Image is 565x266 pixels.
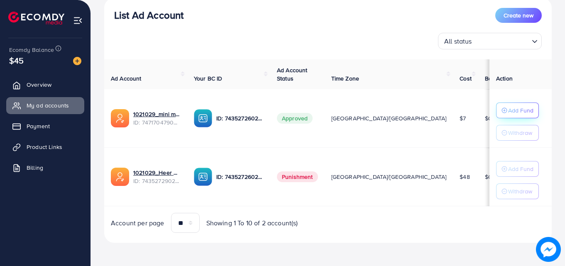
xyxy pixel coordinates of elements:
h3: List Ad Account [114,9,183,21]
span: Overview [27,81,51,89]
a: 1021029_Heer Ad_1731159386163 [133,168,181,177]
img: menu [73,16,83,25]
span: $48 [460,173,470,181]
span: $45 [9,54,24,66]
button: Create new [495,8,542,23]
div: Search for option [438,33,542,49]
a: Billing [6,159,84,176]
span: Showing 1 To 10 of 2 account(s) [206,218,298,228]
p: Add Fund [508,164,533,174]
p: ID: 7435272602769276944 [216,113,264,123]
span: Account per page [111,218,164,228]
button: Withdraw [496,125,539,141]
span: ID: 7471704790297444353 [133,118,181,127]
span: $7 [460,114,466,122]
span: [GEOGRAPHIC_DATA]/[GEOGRAPHIC_DATA] [331,114,447,122]
a: My ad accounts [6,97,84,114]
input: Search for option [475,34,528,47]
img: image [536,237,561,262]
img: ic-ads-acc.e4c84228.svg [111,168,129,186]
span: Payment [27,122,50,130]
span: Create new [504,11,533,20]
span: Punishment [277,171,318,182]
button: Add Fund [496,161,539,177]
img: ic-ba-acc.ded83a64.svg [194,168,212,186]
img: ic-ads-acc.e4c84228.svg [111,109,129,127]
div: <span class='underline'>1021029_mini mart_1739641842912</span></br>7471704790297444353 [133,110,181,127]
span: ID: 7435272902376914961 [133,177,181,185]
span: Product Links [27,143,62,151]
span: All status [443,35,474,47]
p: ID: 7435272602769276944 [216,172,264,182]
span: Action [496,74,513,83]
button: Withdraw [496,183,539,199]
img: image [73,57,81,65]
div: <span class='underline'>1021029_Heer Ad_1731159386163</span></br>7435272902376914961 [133,168,181,185]
a: Product Links [6,139,84,155]
p: Withdraw [508,186,532,196]
span: [GEOGRAPHIC_DATA]/[GEOGRAPHIC_DATA] [331,173,447,181]
p: Add Fund [508,105,533,115]
button: Add Fund [496,102,539,118]
span: Approved [277,113,313,124]
span: My ad accounts [27,101,69,110]
span: Ad Account Status [277,66,308,83]
a: Payment [6,118,84,134]
span: Ad Account [111,74,142,83]
span: Cost [460,74,472,83]
span: Billing [27,164,43,172]
img: logo [8,12,64,24]
span: Your BC ID [194,74,223,83]
span: Ecomdy Balance [9,46,54,54]
p: Withdraw [508,128,532,138]
span: Time Zone [331,74,359,83]
img: ic-ba-acc.ded83a64.svg [194,109,212,127]
a: Overview [6,76,84,93]
a: 1021029_mini mart_1739641842912 [133,110,181,118]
